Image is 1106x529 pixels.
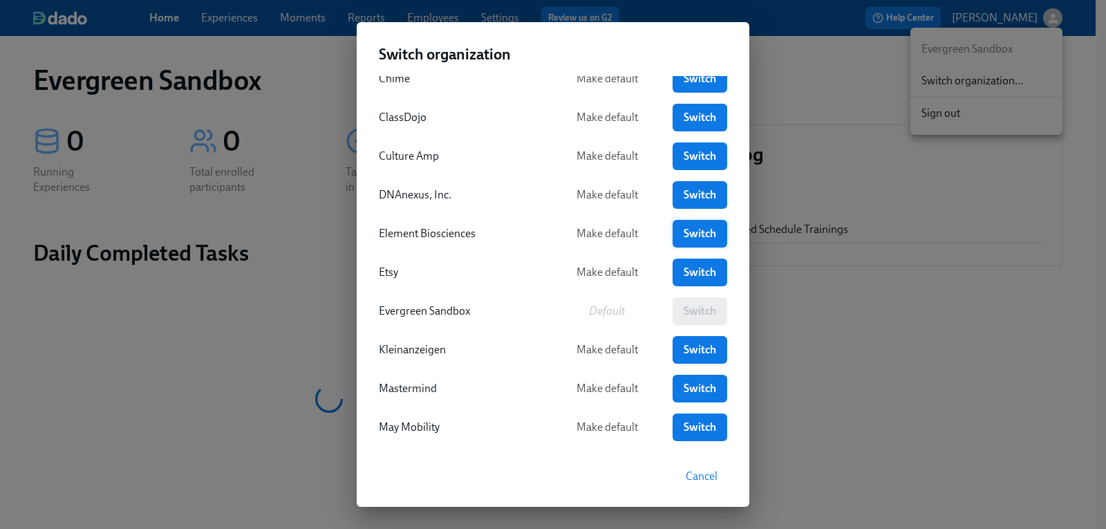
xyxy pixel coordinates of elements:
[682,420,718,434] span: Switch
[682,343,718,357] span: Switch
[553,104,662,131] button: Make default
[563,227,652,241] span: Make default
[553,220,662,248] button: Make default
[673,220,727,248] a: Switch
[379,381,542,396] div: Mastermind
[686,470,718,483] span: Cancel
[563,382,652,396] span: Make default
[563,149,652,163] span: Make default
[553,375,662,402] button: Make default
[676,463,727,490] button: Cancel
[563,72,652,86] span: Make default
[553,181,662,209] button: Make default
[379,71,542,86] div: Chime
[379,265,542,280] div: Etsy
[673,336,727,364] a: Switch
[682,149,718,163] span: Switch
[379,149,542,164] div: Culture Amp
[553,414,662,441] button: Make default
[379,44,727,65] h2: Switch organization
[682,72,718,86] span: Switch
[682,266,718,279] span: Switch
[553,336,662,364] button: Make default
[682,382,718,396] span: Switch
[682,188,718,202] span: Switch
[682,227,718,241] span: Switch
[563,188,652,202] span: Make default
[379,187,542,203] div: DNAnexus, Inc.
[563,266,652,279] span: Make default
[682,111,718,124] span: Switch
[673,414,727,441] a: Switch
[379,342,542,358] div: Kleinanzeigen
[379,304,542,319] div: Evergreen Sandbox
[553,65,662,93] button: Make default
[673,181,727,209] a: Switch
[553,142,662,170] button: Make default
[673,65,727,93] a: Switch
[553,259,662,286] button: Make default
[673,142,727,170] a: Switch
[563,111,652,124] span: Make default
[673,104,727,131] a: Switch
[673,259,727,286] a: Switch
[379,420,542,435] div: May Mobility
[379,226,542,241] div: Element Biosciences
[379,110,542,125] div: ClassDojo
[563,343,652,357] span: Make default
[673,375,727,402] a: Switch
[563,420,652,434] span: Make default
